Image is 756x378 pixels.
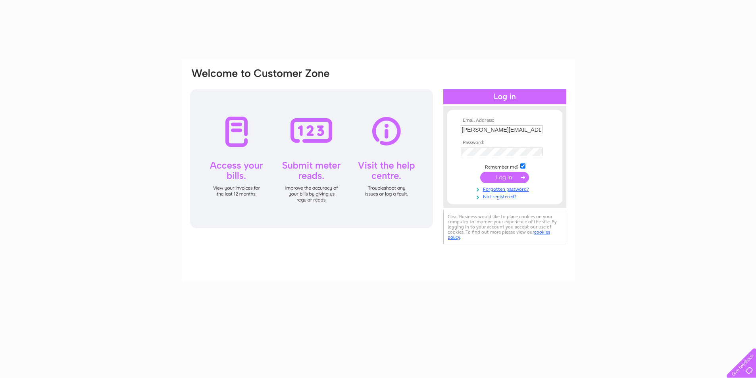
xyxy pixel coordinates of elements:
[461,185,551,192] a: Forgotten password?
[448,229,550,240] a: cookies policy
[461,192,551,200] a: Not registered?
[459,162,551,170] td: Remember me?
[443,210,566,244] div: Clear Business would like to place cookies on your computer to improve your experience of the sit...
[459,140,551,146] th: Password:
[459,118,551,123] th: Email Address:
[480,172,529,183] input: Submit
